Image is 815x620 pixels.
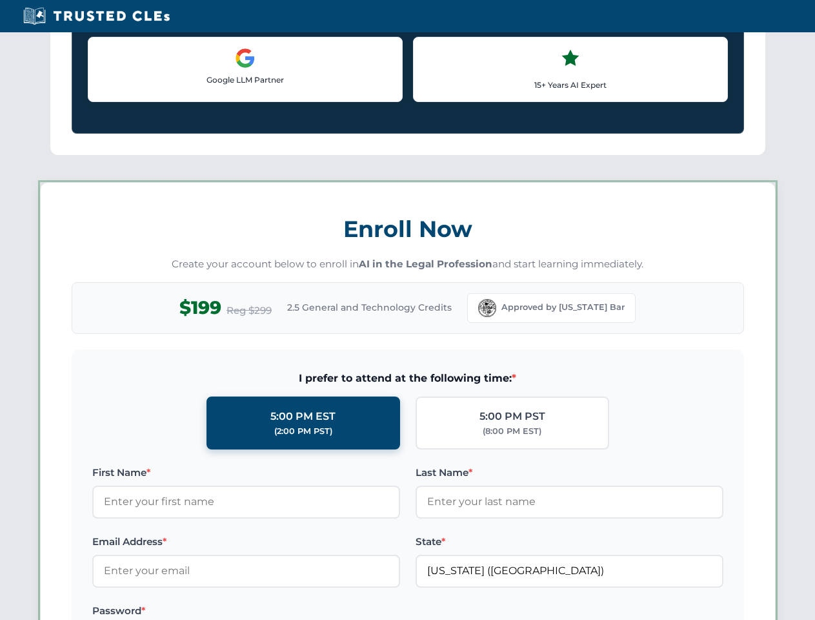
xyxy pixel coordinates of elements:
p: Create your account below to enroll in and start learning immediately. [72,257,744,272]
div: 5:00 PM PST [479,408,545,425]
label: State [416,534,723,550]
p: Google LLM Partner [99,74,392,86]
h3: Enroll Now [72,209,744,249]
input: Enter your email [92,555,400,587]
div: (8:00 PM EST) [483,425,541,438]
img: Florida Bar [478,299,496,317]
span: 2.5 General and Technology Credits [287,300,452,315]
label: Email Address [92,534,400,550]
div: (2:00 PM PST) [274,425,332,438]
label: First Name [92,465,400,480]
label: Password [92,603,400,619]
input: Enter your first name [92,486,400,518]
img: Google [235,48,256,68]
img: Trusted CLEs [19,6,174,26]
span: Approved by [US_STATE] Bar [501,301,625,314]
span: I prefer to attend at the following time: [92,370,723,387]
input: Enter your last name [416,486,723,518]
span: Reg $299 [226,303,272,318]
label: Last Name [416,465,723,480]
span: $199 [179,293,221,322]
input: Florida (FL) [416,555,723,587]
div: 5:00 PM EST [270,408,336,425]
strong: AI in the Legal Profession [359,258,492,270]
p: 15+ Years AI Expert [424,79,717,91]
